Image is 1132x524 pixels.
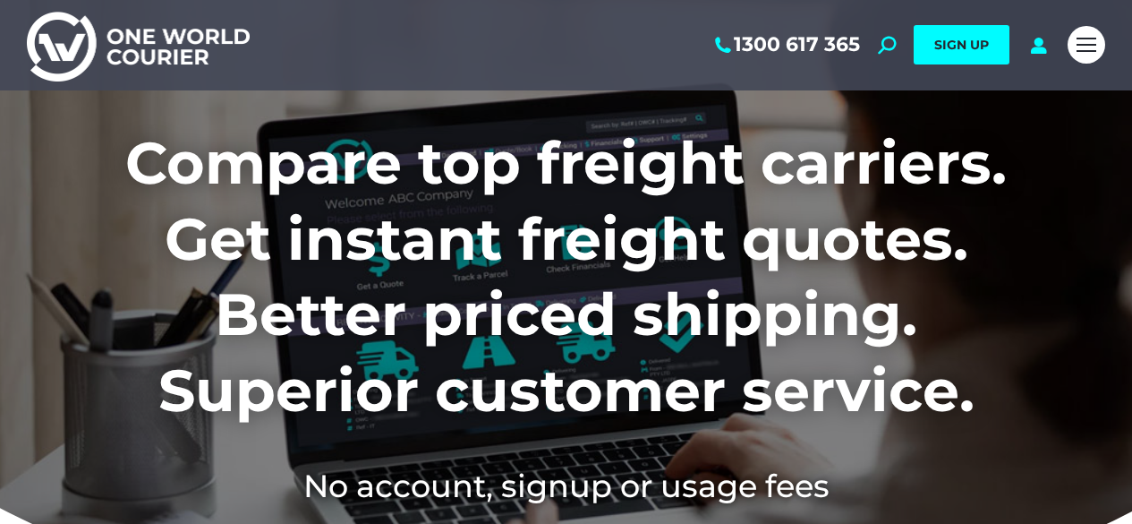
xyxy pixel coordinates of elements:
[934,37,989,53] span: SIGN UP
[27,125,1105,428] h1: Compare top freight carriers. Get instant freight quotes. Better priced shipping. Superior custom...
[27,9,250,82] img: One World Courier
[914,25,1009,64] a: SIGN UP
[27,464,1105,508] h2: No account, signup or usage fees
[711,33,860,56] a: 1300 617 365
[1068,26,1105,64] a: Mobile menu icon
